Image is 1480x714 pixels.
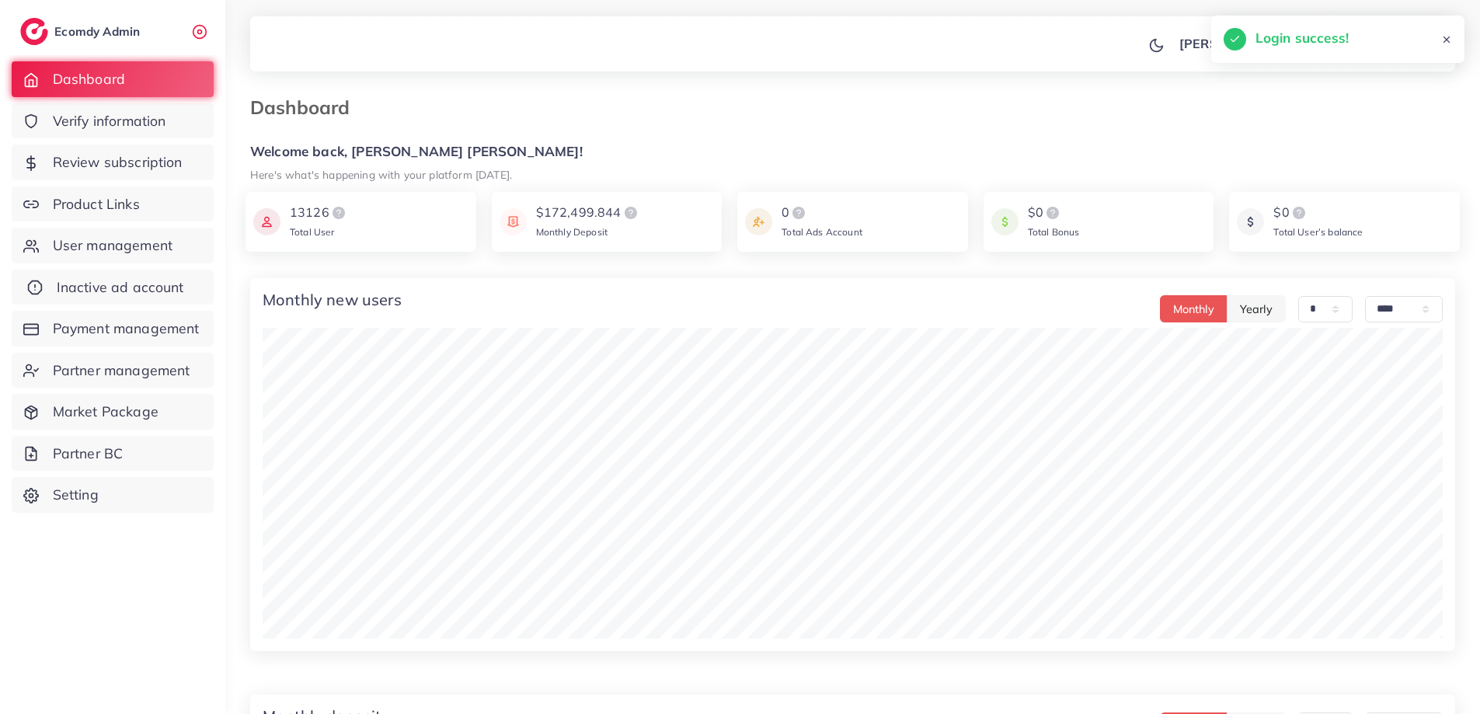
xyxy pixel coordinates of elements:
[57,277,184,298] span: Inactive ad account
[745,204,772,240] img: icon payment
[12,103,214,139] a: Verify information
[500,204,527,240] img: icon payment
[12,270,214,305] a: Inactive ad account
[290,226,335,238] span: Total User
[12,311,214,347] a: Payment management
[536,226,608,238] span: Monthly Deposit
[53,194,140,214] span: Product Links
[622,204,640,222] img: logo
[12,477,214,513] a: Setting
[263,291,402,309] h4: Monthly new users
[1255,28,1349,48] h5: Login success!
[253,204,280,240] img: icon payment
[290,204,348,222] div: 13126
[53,111,166,131] span: Verify information
[250,96,362,119] h3: Dashboard
[250,168,512,181] small: Here's what's happening with your platform [DATE].
[53,152,183,172] span: Review subscription
[53,69,125,89] span: Dashboard
[782,226,862,238] span: Total Ads Account
[12,228,214,263] a: User management
[250,144,1455,160] h5: Welcome back, [PERSON_NAME] [PERSON_NAME]!
[53,319,200,339] span: Payment management
[12,61,214,97] a: Dashboard
[1273,204,1363,222] div: $0
[54,24,144,39] h2: Ecomdy Admin
[20,18,48,45] img: logo
[53,235,172,256] span: User management
[536,204,640,222] div: $172,499.844
[12,436,214,472] a: Partner BC
[12,145,214,180] a: Review subscription
[12,394,214,430] a: Market Package
[1028,204,1080,222] div: $0
[789,204,808,222] img: logo
[53,402,158,422] span: Market Package
[991,204,1019,240] img: icon payment
[1273,226,1363,238] span: Total User’s balance
[329,204,348,222] img: logo
[1028,226,1080,238] span: Total Bonus
[1160,295,1228,322] button: Monthly
[53,485,99,505] span: Setting
[53,444,124,464] span: Partner BC
[12,353,214,388] a: Partner management
[1179,34,1395,53] p: [PERSON_NAME] [PERSON_NAME]
[1171,28,1443,59] a: [PERSON_NAME] [PERSON_NAME]avatar
[1227,295,1286,322] button: Yearly
[12,186,214,222] a: Product Links
[20,18,144,45] a: logoEcomdy Admin
[1237,204,1264,240] img: icon payment
[53,360,190,381] span: Partner management
[1290,204,1308,222] img: logo
[782,204,862,222] div: 0
[1043,204,1062,222] img: logo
